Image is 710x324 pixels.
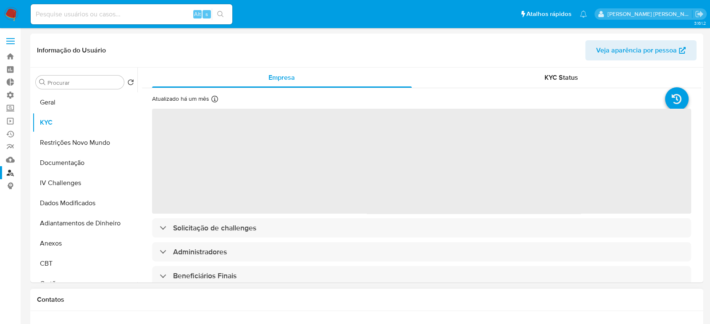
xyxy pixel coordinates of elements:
span: KYC Status [544,73,578,82]
button: Geral [32,92,137,112]
button: KYC [32,112,137,133]
button: Retornar ao pedido padrão [127,79,134,88]
button: Cartões [32,274,137,294]
button: Dados Modificados [32,193,137,213]
a: Sair [695,10,704,18]
button: Restrições Novo Mundo [32,133,137,153]
span: ‌ [152,109,691,214]
h3: Solicitação de challenges [173,223,256,233]
h3: Administradores [173,247,227,256]
div: Beneficiários Finais [152,266,691,285]
input: Procurar [47,79,121,86]
p: sabrina.lima@mercadopago.com.br [607,10,692,18]
span: Empresa [268,73,295,82]
div: Administradores [152,242,691,261]
a: Notificações [580,10,587,18]
button: Procurar [39,79,46,86]
h1: Contatos [37,295,697,304]
button: Anexos [32,233,137,253]
button: IV Challenges [32,173,137,193]
button: Veja aparência por pessoa [585,40,697,60]
span: Alt [194,10,201,18]
span: s [205,10,208,18]
input: Pesquise usuários ou casos... [31,9,232,20]
p: Atualizado há um mês [152,95,209,103]
span: Atalhos rápidos [526,10,571,18]
button: Adiantamentos de Dinheiro [32,213,137,233]
button: search-icon [212,8,229,20]
div: Solicitação de challenges [152,218,691,238]
button: Documentação [32,153,137,173]
h3: Beneficiários Finais [173,271,237,280]
button: CBT [32,253,137,274]
span: Veja aparência por pessoa [596,40,677,60]
h1: Informação do Usuário [37,46,106,55]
